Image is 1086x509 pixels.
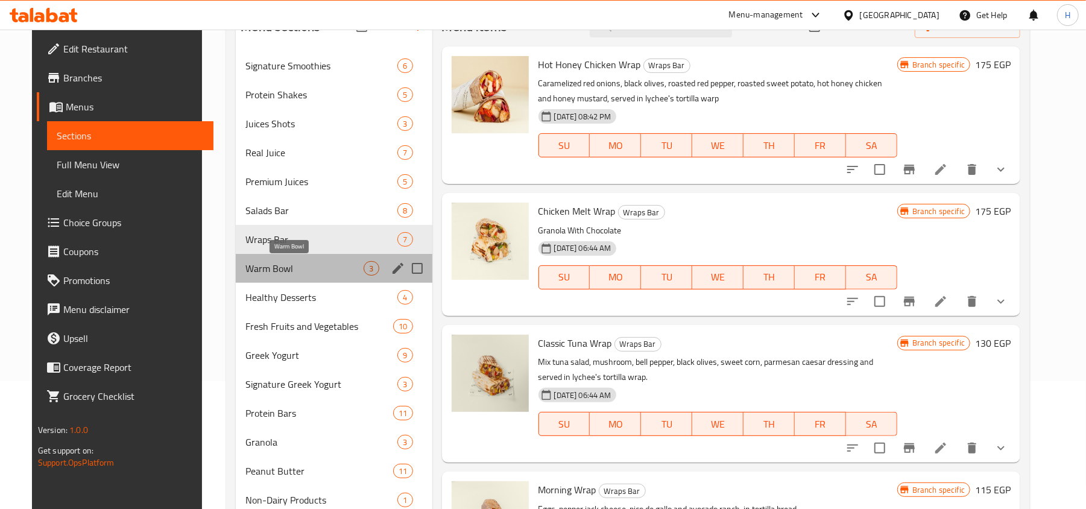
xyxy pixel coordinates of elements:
h2: Menu items [442,17,508,36]
a: Choice Groups [37,208,213,237]
button: show more [987,287,1015,316]
span: H [1065,8,1070,22]
span: Chicken Melt Wrap [538,202,616,220]
div: items [397,116,412,131]
span: Manage items [924,19,1011,34]
span: Signature Smoothies [245,58,397,73]
button: SU [538,412,590,436]
a: Coupons [37,237,213,266]
p: Caramelized red onions, black olives, roasted red pepper, roasted sweet potato, hot honey chicken... [538,76,897,106]
img: Chicken Melt Wrap [452,203,529,280]
button: sort-choices [838,287,867,316]
span: Wraps Bar [615,337,661,351]
div: items [397,290,412,305]
span: Peanut Butter [245,464,393,478]
span: Warm Bowl [245,261,364,276]
div: Wraps Bar [599,484,646,498]
button: SA [846,412,897,436]
span: TH [748,268,790,286]
h6: 130 EGP [975,335,1011,352]
span: Hot Honey Chicken Wrap [538,55,641,74]
button: show more [987,434,1015,463]
div: Granola3 [236,428,432,457]
button: Branch-specific-item [895,434,924,463]
button: TU [641,412,692,436]
span: Protein Shakes [245,87,397,102]
div: items [397,203,412,218]
span: 11 [394,408,412,419]
div: Healthy Desserts4 [236,283,432,312]
a: Edit menu item [933,162,948,177]
span: [DATE] 06:44 AM [549,390,616,401]
span: 4 [398,292,412,303]
span: WE [697,137,739,154]
span: 3 [398,437,412,448]
span: 7 [398,147,412,159]
span: WE [697,416,739,433]
button: SU [538,133,590,157]
a: Menu disclaimer [37,295,213,324]
span: 3 [364,263,378,274]
p: Mix tuna salad, mushroom, bell pepper, black olives, sweet corn, parmesan caesar dressing and ser... [538,355,897,385]
span: Healthy Desserts [245,290,397,305]
span: Edit Restaurant [63,42,204,56]
div: Greek Yogurt9 [236,341,432,370]
div: Real Juice7 [236,138,432,167]
span: MO [595,268,636,286]
a: Upsell [37,324,213,353]
div: Non-Dairy Products [245,493,397,507]
div: Protein Bars11 [236,399,432,428]
svg: Show Choices [994,441,1008,455]
button: show more [987,155,1015,184]
button: TU [641,265,692,289]
a: Full Menu View [47,150,213,179]
div: Protein Shakes5 [236,80,432,109]
span: 5 [398,89,412,101]
span: SA [851,268,892,286]
span: Branch specific [908,206,970,217]
button: FR [795,133,846,157]
p: Granola With Chocolate [538,223,897,238]
div: items [397,348,412,362]
div: Premium Juices5 [236,167,432,196]
span: TU [646,416,687,433]
button: MO [590,412,641,436]
span: 11 [394,466,412,477]
span: 8 [398,205,412,217]
span: Menu disclaimer [63,302,204,317]
a: Promotions [37,266,213,295]
span: Branches [63,71,204,85]
div: Real Juice [245,145,397,160]
div: Wraps Bar [614,337,661,352]
span: Fresh Fruits and Vegetables [245,319,393,334]
span: Get support on: [38,443,93,458]
span: Greek Yogurt [245,348,397,362]
button: FR [795,265,846,289]
span: 3 [398,118,412,130]
button: WE [692,133,743,157]
span: [DATE] 06:44 AM [549,242,616,254]
span: 7 [398,234,412,245]
div: items [397,493,412,507]
span: 1.0.0 [69,422,88,438]
span: 1 [398,495,412,506]
h6: 115 EGP [975,481,1011,498]
span: 6 [398,60,412,72]
button: WE [692,265,743,289]
button: FR [795,412,846,436]
img: Hot Honey Chicken Wrap [452,56,529,133]
div: items [397,435,412,449]
span: Branch specific [908,484,970,496]
span: FR [800,416,841,433]
span: Granola [245,435,397,449]
span: TH [748,416,790,433]
div: Signature Smoothies6 [236,51,432,80]
span: Menus [66,100,204,114]
div: items [397,58,412,73]
span: Juices Shots [245,116,397,131]
span: Edit Menu [57,186,204,201]
span: WE [697,268,739,286]
span: SU [544,137,586,154]
div: Peanut Butter11 [236,457,432,485]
